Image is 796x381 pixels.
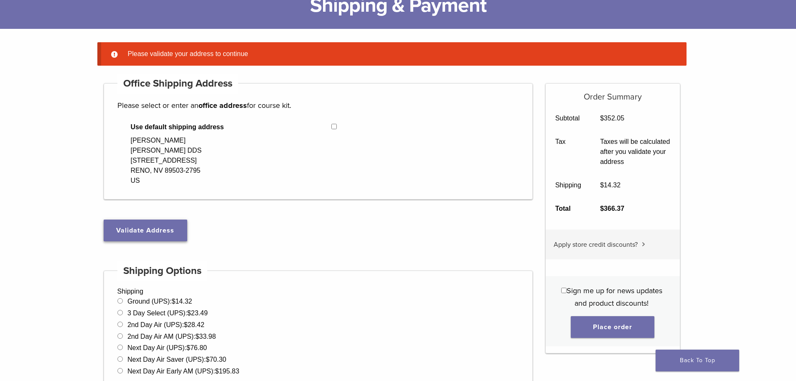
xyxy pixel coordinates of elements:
bdi: 352.05 [600,115,624,122]
label: Next Day Air Early AM (UPS): [127,368,239,375]
span: $ [206,356,210,363]
span: $ [600,115,604,122]
td: Taxes will be calculated after you validate your address [591,130,680,174]
th: Total [546,197,591,220]
span: $ [187,309,191,317]
h5: Order Summary [546,84,680,102]
span: $ [600,182,604,189]
button: Validate Address [104,220,187,241]
bdi: 14.32 [600,182,621,189]
span: $ [184,321,188,328]
button: Place order [571,316,654,338]
bdi: 28.42 [184,321,204,328]
label: 2nd Day Air (UPS): [127,321,204,328]
bdi: 70.30 [206,356,226,363]
label: Ground (UPS): [127,298,192,305]
img: caret.svg [642,242,645,246]
bdi: 14.32 [172,298,192,305]
strong: office address [198,101,247,110]
span: Apply store credit discounts? [554,240,638,249]
bdi: 195.83 [215,368,239,375]
bdi: 23.49 [187,309,208,317]
span: $ [196,333,199,340]
label: 2nd Day Air AM (UPS): [127,333,216,340]
bdi: 366.37 [600,205,624,212]
span: Sign me up for news updates and product discounts! [567,286,662,308]
a: Back To Top [656,350,739,371]
div: [PERSON_NAME] [PERSON_NAME] DDS [STREET_ADDRESS] RENO, NV 89503-2795 US [131,136,202,186]
span: $ [600,205,604,212]
p: Please select or enter an for course kit. [117,99,519,112]
th: Tax [546,130,591,174]
input: Sign me up for news updates and product discounts! [561,288,567,293]
span: $ [215,368,219,375]
li: Please validate your address to continue [125,49,673,59]
bdi: 76.80 [186,344,207,351]
th: Subtotal [546,107,591,130]
h4: Office Shipping Address [117,74,239,94]
label: Next Day Air (UPS): [127,344,207,351]
span: $ [172,298,175,305]
bdi: 33.98 [196,333,216,340]
h4: Shipping Options [117,261,208,281]
span: Use default shipping address [131,122,332,132]
label: 3 Day Select (UPS): [127,309,208,317]
span: $ [186,344,190,351]
th: Shipping [546,174,591,197]
label: Next Day Air Saver (UPS): [127,356,226,363]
